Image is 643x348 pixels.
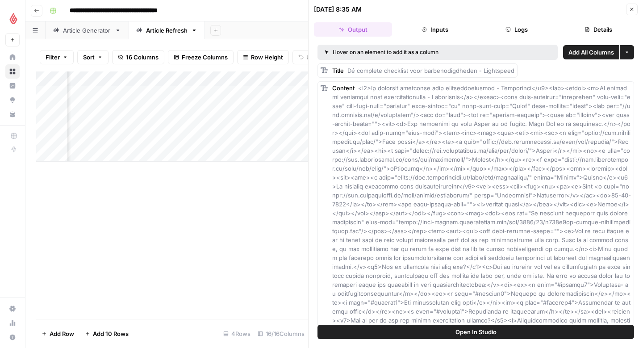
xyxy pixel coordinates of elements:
a: Opportunities [5,93,20,107]
span: Title [332,67,344,74]
span: Row Height [251,53,283,62]
button: Undo [292,50,327,64]
button: Add Row [36,327,79,341]
button: Help + Support [5,330,20,344]
div: 4 Rows [220,327,254,341]
span: Add 10 Rows [93,329,129,338]
button: Row Height [237,50,289,64]
a: Browse [5,64,20,79]
button: Open In Studio [317,325,634,339]
span: Add Row [50,329,74,338]
button: Sort [77,50,109,64]
button: Output [314,22,392,37]
span: Dé complete checklist voor barbenodigdheden - Lightspeed [347,67,514,74]
div: [DATE] 8:35 AM [314,5,362,14]
button: Add All Columns [563,45,619,59]
a: Article Generator [46,21,129,39]
span: Freeze Columns [182,53,228,62]
button: Workspace: Lightspeed [5,7,20,29]
button: Inputs [396,22,474,37]
button: Add 10 Rows [79,327,134,341]
div: Article Generator [63,26,111,35]
span: Content [332,84,355,92]
div: Article Refresh [146,26,188,35]
a: Insights [5,79,20,93]
a: Article Refresh [129,21,205,39]
button: Filter [40,50,74,64]
button: 16 Columns [112,50,164,64]
span: Open In Studio [455,327,497,336]
a: Settings [5,302,20,316]
span: Sort [83,53,95,62]
span: Filter [46,53,60,62]
span: 16 Columns [126,53,159,62]
a: Usage [5,316,20,330]
a: Your Data [5,107,20,122]
button: Freeze Columns [168,50,234,64]
button: Details [559,22,638,37]
div: Hover on an element to add it as a column [325,48,495,56]
div: 16/16 Columns [254,327,308,341]
button: Logs [478,22,556,37]
span: Add All Columns [568,48,614,57]
img: Lightspeed Logo [5,10,21,26]
a: Home [5,50,20,64]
